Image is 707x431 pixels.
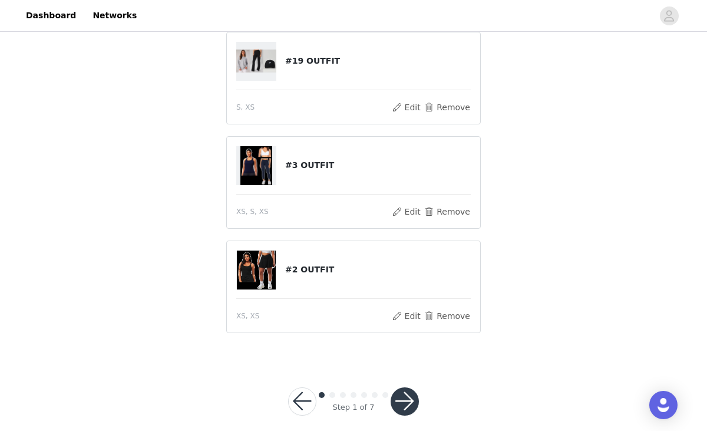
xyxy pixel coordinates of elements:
[285,159,471,172] h4: #3 OUTFIT
[285,264,471,276] h4: #2 OUTFIT
[332,402,374,413] div: Step 1 of 7
[424,205,471,219] button: Remove
[391,205,421,219] button: Edit
[285,55,471,67] h4: #19 OUTFIT
[424,309,471,323] button: Remove
[240,146,272,185] img: #3 OUTFIT
[237,251,276,289] img: #2 OUTFIT
[236,311,259,321] span: XS, XS
[649,391,678,419] div: Open Intercom Messenger
[236,50,276,73] img: #19 OUTFIT
[236,206,269,217] span: XS, S, XS
[424,100,471,114] button: Remove
[663,6,675,25] div: avatar
[391,309,421,323] button: Edit
[236,102,255,113] span: S, XS
[19,2,83,29] a: Dashboard
[85,2,144,29] a: Networks
[391,100,421,114] button: Edit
